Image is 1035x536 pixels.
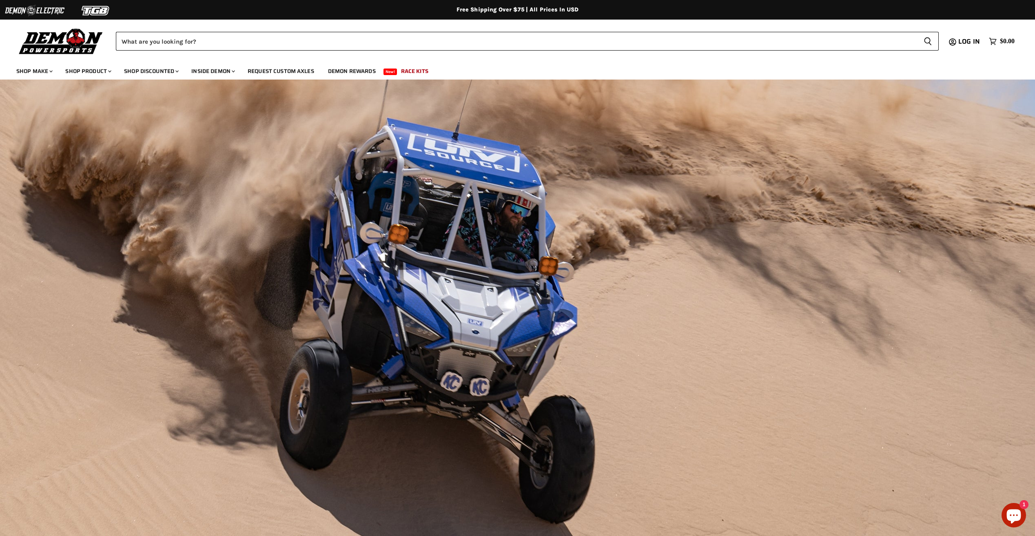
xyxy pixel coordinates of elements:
img: TGB Logo 2 [65,3,126,18]
a: Shop Product [59,63,116,80]
img: Demon Powersports [16,27,106,55]
span: $0.00 [1000,38,1015,45]
button: Search [917,32,939,51]
form: Product [116,32,939,51]
a: Shop Discounted [118,63,184,80]
a: Inside Demon [185,63,240,80]
span: Log in [958,36,980,47]
div: Free Shipping Over $75 | All Prices In USD [191,6,844,13]
a: $0.00 [985,35,1019,47]
a: Demon Rewards [322,63,382,80]
inbox-online-store-chat: Shopify online store chat [999,503,1028,529]
a: Shop Make [10,63,58,80]
a: Race Kits [395,63,434,80]
a: Log in [955,38,985,45]
ul: Main menu [10,60,1013,80]
img: Demon Electric Logo 2 [4,3,65,18]
input: Search [116,32,917,51]
a: Request Custom Axles [242,63,320,80]
span: New! [383,69,397,75]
